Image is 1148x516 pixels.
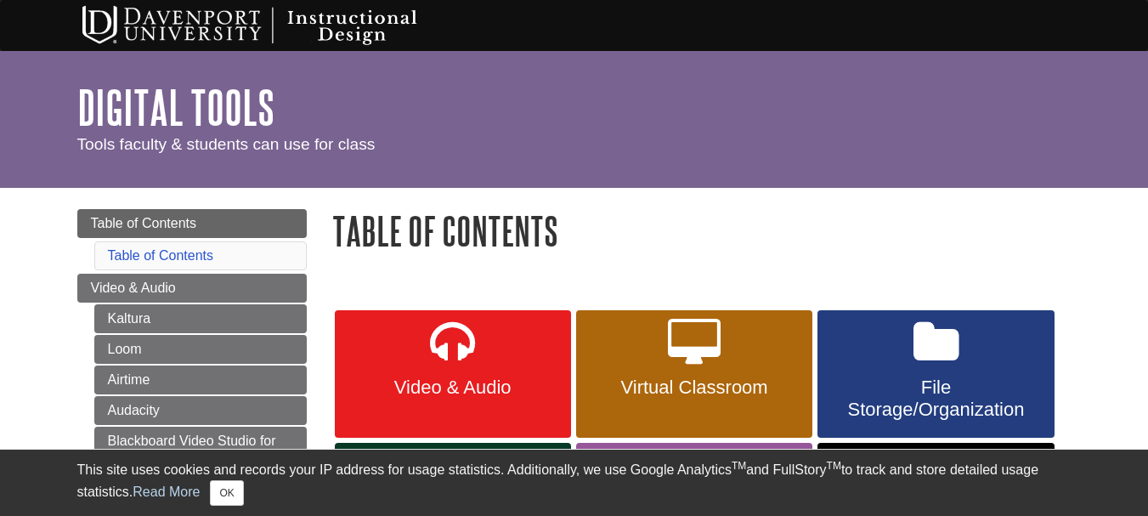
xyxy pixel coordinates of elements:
[77,209,307,238] a: Table of Contents
[817,310,1054,438] a: File Storage/Organization
[94,427,307,476] a: Blackboard Video Studio for Faculty
[91,281,176,295] span: Video & Audio
[210,480,243,506] button: Close
[827,460,841,472] sup: TM
[77,460,1072,506] div: This site uses cookies and records your IP address for usage statistics. Additionally, we use Goo...
[133,485,200,499] a: Read More
[576,310,812,438] a: Virtual Classroom
[94,366,307,394] a: Airtime
[332,209,1072,252] h1: Table of Contents
[77,274,307,303] a: Video & Audio
[94,335,307,364] a: Loom
[589,377,800,399] span: Virtual Classroom
[77,81,274,133] a: Digital Tools
[94,396,307,425] a: Audacity
[77,135,376,153] span: Tools faculty & students can use for class
[732,460,746,472] sup: TM
[108,248,214,263] a: Table of Contents
[348,377,558,399] span: Video & Audio
[335,310,571,438] a: Video & Audio
[94,304,307,333] a: Kaltura
[91,216,197,230] span: Table of Contents
[830,377,1041,421] span: File Storage/Organization
[69,4,477,47] img: Davenport University Instructional Design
